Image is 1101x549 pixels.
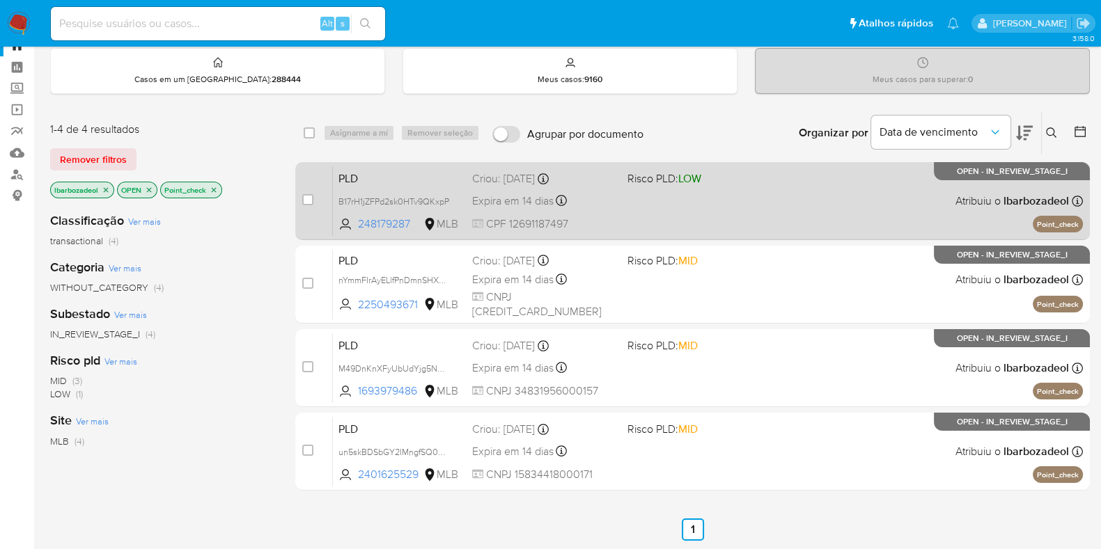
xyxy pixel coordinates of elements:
[947,17,959,29] a: Notificações
[992,17,1071,30] p: lucas.barboza@mercadolivre.com
[1076,16,1091,31] a: Sair
[1072,33,1094,44] span: 3.158.0
[322,17,333,30] span: Alt
[859,16,933,31] span: Atalhos rápidos
[51,15,385,33] input: Pesquise usuários ou casos...
[341,17,345,30] span: s
[351,14,380,33] button: search-icon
